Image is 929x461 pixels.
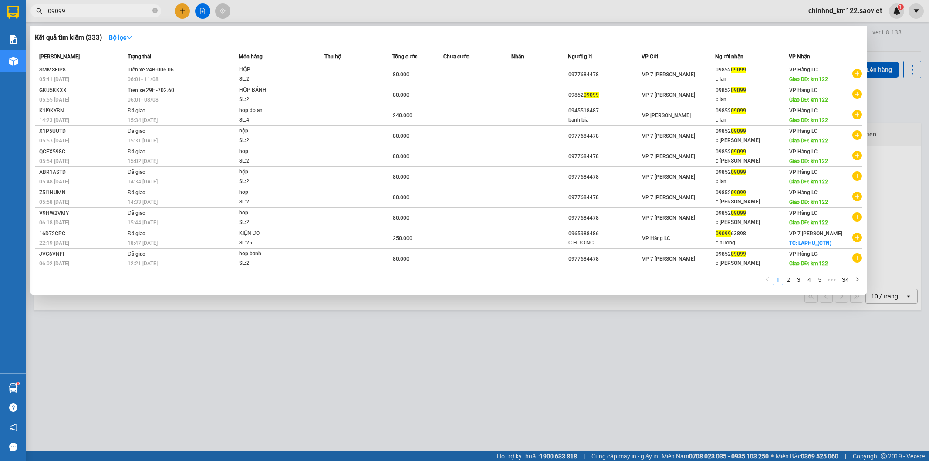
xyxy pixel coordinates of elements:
[39,127,125,136] div: X1P5UUTD
[716,86,788,95] div: 09852
[716,230,731,237] span: 09099
[39,117,69,123] span: 14:23 [DATE]
[152,7,158,15] span: close-circle
[239,197,304,207] div: SL: 2
[852,212,862,222] span: plus-circle
[35,33,102,42] h3: Kết quả tìm kiếm ( 333 )
[568,152,641,161] div: 0977684478
[393,235,412,241] span: 250.000
[568,91,641,100] div: 09852
[642,112,691,119] span: VP [PERSON_NAME]
[789,210,818,216] span: VP Hàng LC
[39,97,69,103] span: 05:55 [DATE]
[128,169,145,175] span: Đã giao
[584,92,599,98] span: 09099
[852,253,862,263] span: plus-circle
[128,108,145,114] span: Đã giao
[731,67,746,73] span: 09099
[789,261,828,267] span: Giao DĐ: km 122
[642,215,695,221] span: VP 7 [PERSON_NAME]
[789,117,828,123] span: Giao DĐ: km 122
[852,69,862,78] span: plus-circle
[716,115,788,125] div: c lan
[815,275,824,285] a: 5
[789,87,818,93] span: VP Hàng LC
[716,127,788,136] div: 09852
[716,106,788,115] div: 09852
[392,54,417,60] span: Tổng cước
[239,106,304,115] div: hop do an
[239,65,304,75] div: HỘP
[128,230,145,237] span: Đã giao
[102,31,139,44] button: Bộ lọcdown
[852,275,862,285] button: right
[789,158,828,164] span: Giao DĐ: km 122
[39,220,69,226] span: 06:18 [DATE]
[789,251,818,257] span: VP Hàng LC
[852,275,862,285] li: Next Page
[39,106,125,115] div: K1I9KYBN
[443,54,469,60] span: Chưa cước
[511,54,524,60] span: Nhãn
[128,251,145,257] span: Đã giao
[731,87,746,93] span: 09099
[239,126,304,136] div: hộp
[852,171,862,181] span: plus-circle
[716,168,788,177] div: 09852
[804,275,814,285] li: 4
[568,173,641,182] div: 0977684478
[789,240,831,246] span: TC: LAPHU_(CTN)
[825,275,839,285] span: •••
[7,6,19,19] img: logo-vxr
[39,65,125,75] div: SMMSEIP8
[568,70,641,79] div: 0977684478
[716,250,788,259] div: 09852
[239,136,304,146] div: SL: 2
[794,275,804,285] li: 3
[642,71,695,78] span: VP 7 [PERSON_NAME]
[393,174,409,180] span: 80.000
[128,97,159,103] span: 06:01 - 08/08
[789,149,818,155] span: VP Hàng LC
[789,97,828,103] span: Giao DĐ: km 122
[126,34,132,41] span: down
[128,158,158,164] span: 15:02 [DATE]
[568,214,641,223] div: 0977684478
[715,54,743,60] span: Người nhận
[731,149,746,155] span: 09099
[716,156,788,166] div: c [PERSON_NAME]
[9,423,17,431] span: notification
[731,210,746,216] span: 09099
[789,54,810,60] span: VP Nhận
[128,220,158,226] span: 15:44 [DATE]
[239,208,304,218] div: hop
[568,238,641,247] div: C HƯƠNG
[716,65,788,75] div: 09852
[39,179,69,185] span: 05:48 [DATE]
[731,251,746,257] span: 09099
[731,190,746,196] span: 09099
[789,230,842,237] span: VP 7 [PERSON_NAME]
[239,147,304,156] div: hop
[568,132,641,141] div: 0977684478
[393,256,409,262] span: 80.000
[642,54,658,60] span: VP Gửi
[109,34,132,41] strong: Bộ lọc
[765,277,770,282] span: left
[852,192,862,201] span: plus-circle
[39,147,125,156] div: QGFX598G
[716,238,788,247] div: c hương
[716,197,788,207] div: c [PERSON_NAME]
[852,89,862,99] span: plus-circle
[128,54,151,60] span: Trạng thái
[642,235,670,241] span: VP Hàng LC
[39,188,125,197] div: Z5I1NUMN
[789,179,828,185] span: Giao DĐ: km 122
[39,209,125,218] div: V9HW2VMY
[784,275,793,285] a: 2
[789,169,818,175] span: VP Hàng LC
[239,177,304,186] div: SL: 2
[716,147,788,156] div: 09852
[128,199,158,205] span: 14:33 [DATE]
